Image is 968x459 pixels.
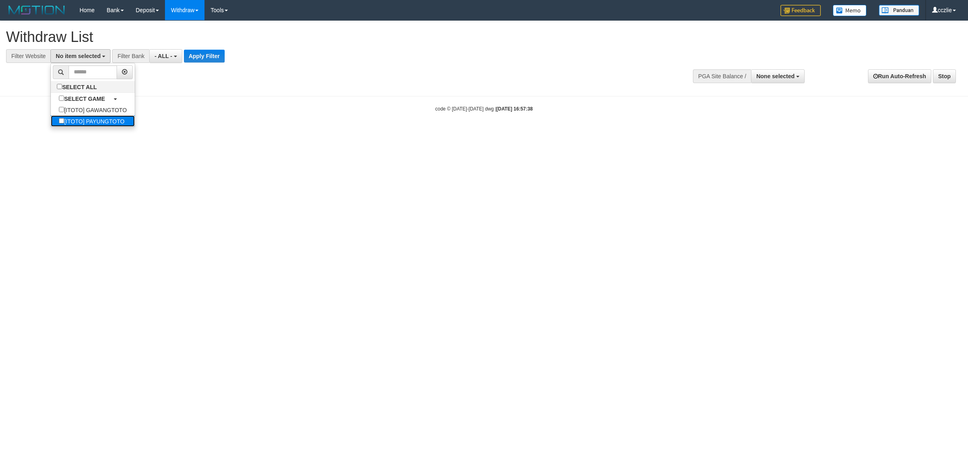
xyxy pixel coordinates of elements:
[751,69,805,83] button: None selected
[59,118,64,123] input: [ITOTO] PAYUNGTOTO
[57,84,62,89] input: SELECT ALL
[50,49,111,63] button: No item selected
[435,106,533,112] small: code © [DATE]-[DATE] dwg |
[51,93,135,104] a: SELECT GAME
[933,69,956,83] a: Stop
[6,49,50,63] div: Filter Website
[879,5,919,16] img: panduan.png
[868,69,931,83] a: Run Auto-Refresh
[6,4,67,16] img: MOTION_logo.png
[6,29,637,45] h1: Withdraw List
[59,96,64,101] input: SELECT GAME
[497,106,533,112] strong: [DATE] 16:57:38
[693,69,751,83] div: PGA Site Balance /
[51,104,135,115] label: [ITOTO] GAWANGTOTO
[149,49,182,63] button: - ALL -
[780,5,821,16] img: Feedback.jpg
[833,5,867,16] img: Button%20Memo.svg
[154,53,172,59] span: - ALL -
[184,50,225,63] button: Apply Filter
[112,49,149,63] div: Filter Bank
[51,81,105,92] label: SELECT ALL
[756,73,795,79] span: None selected
[51,115,132,127] label: [ITOTO] PAYUNGTOTO
[56,53,100,59] span: No item selected
[59,107,64,112] input: [ITOTO] GAWANGTOTO
[64,96,105,102] b: SELECT GAME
